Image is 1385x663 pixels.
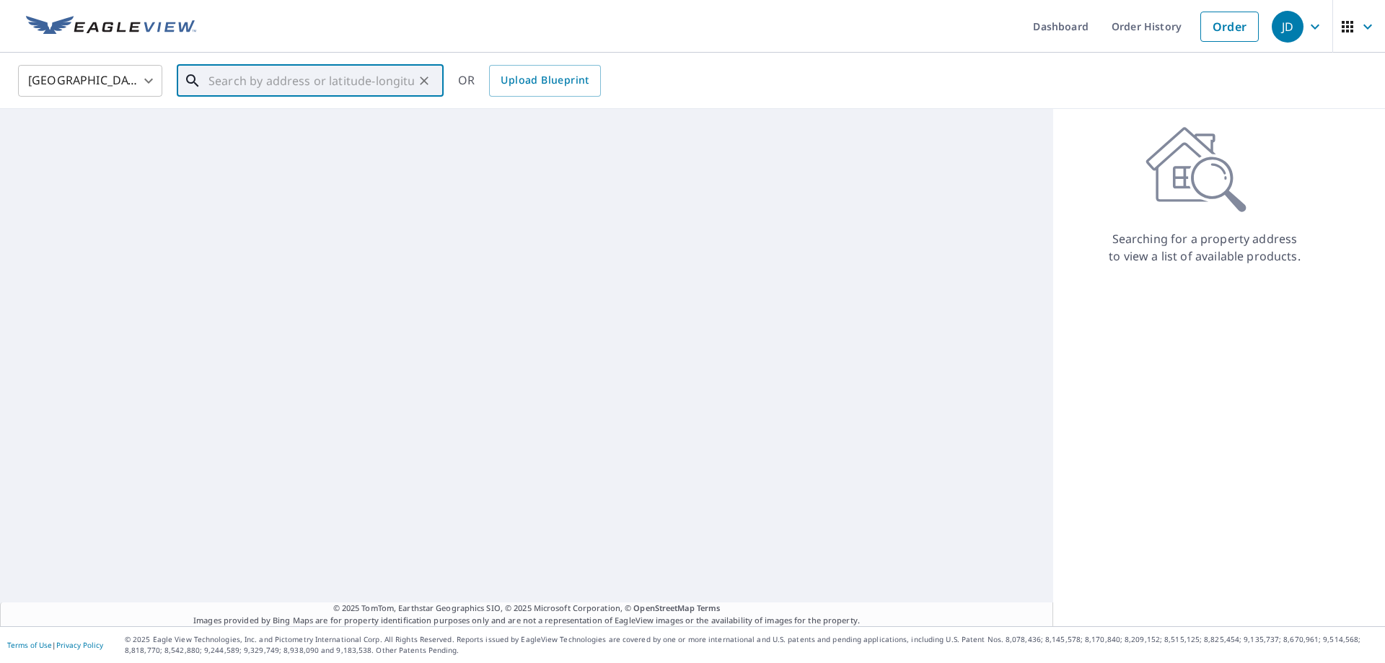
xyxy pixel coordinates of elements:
[458,65,601,97] div: OR
[501,71,589,89] span: Upload Blueprint
[26,16,196,38] img: EV Logo
[1108,230,1301,265] p: Searching for a property address to view a list of available products.
[1272,11,1303,43] div: JD
[489,65,600,97] a: Upload Blueprint
[1200,12,1259,42] a: Order
[208,61,414,101] input: Search by address or latitude-longitude
[697,602,721,613] a: Terms
[7,641,103,649] p: |
[414,71,434,91] button: Clear
[56,640,103,650] a: Privacy Policy
[7,640,52,650] a: Terms of Use
[333,602,721,615] span: © 2025 TomTom, Earthstar Geographics SIO, © 2025 Microsoft Corporation, ©
[18,61,162,101] div: [GEOGRAPHIC_DATA]
[125,634,1378,656] p: © 2025 Eagle View Technologies, Inc. and Pictometry International Corp. All Rights Reserved. Repo...
[633,602,694,613] a: OpenStreetMap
